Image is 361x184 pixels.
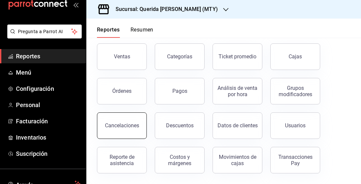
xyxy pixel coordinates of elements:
a: Pregunta a Parrot AI [5,33,82,40]
button: Movimientos de cajas [213,147,262,173]
button: Análisis de venta por hora [213,78,262,104]
button: Ticket promedio [213,43,262,70]
div: Ventas [114,53,130,60]
h3: Sucursal: Querida [PERSON_NAME] (MTY) [110,5,218,13]
div: Transacciones Pay [275,154,316,166]
span: Reportes [16,52,81,61]
span: Menú [16,68,81,77]
span: Suscripción [16,149,81,158]
div: Reporte de asistencia [101,154,142,166]
a: Cajas [270,43,320,70]
button: open_drawer_menu [73,2,78,7]
button: Pregunta a Parrot AI [7,25,82,38]
button: Usuarios [270,112,320,139]
button: Órdenes [97,78,147,104]
button: Reportes [97,27,120,38]
button: Grupos modificadores [270,78,320,104]
div: Análisis de venta por hora [217,85,258,97]
span: Facturación [16,117,81,126]
div: Grupos modificadores [275,85,316,97]
span: Configuración [16,84,81,93]
button: Categorías [155,43,205,70]
button: Descuentos [155,112,205,139]
button: Costos y márgenes [155,147,205,173]
div: Costos y márgenes [159,154,200,166]
span: Pregunta a Parrot AI [18,28,71,35]
button: Datos de clientes [213,112,262,139]
div: Órdenes [112,88,132,94]
div: Movimientos de cajas [217,154,258,166]
button: Resumen [131,27,153,38]
span: Inventarios [16,133,81,142]
div: Cancelaciones [105,122,139,129]
div: Descuentos [166,122,194,129]
button: Cancelaciones [97,112,147,139]
div: Datos de clientes [218,122,258,129]
button: Ventas [97,43,147,70]
div: Categorías [167,53,192,60]
div: Pagos [172,88,187,94]
button: Reporte de asistencia [97,147,147,173]
button: Pagos [155,78,205,104]
div: Ticket promedio [219,53,256,60]
div: Cajas [289,53,302,61]
div: Usuarios [285,122,306,129]
div: navigation tabs [97,27,153,38]
span: Personal [16,100,81,109]
button: Transacciones Pay [270,147,320,173]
